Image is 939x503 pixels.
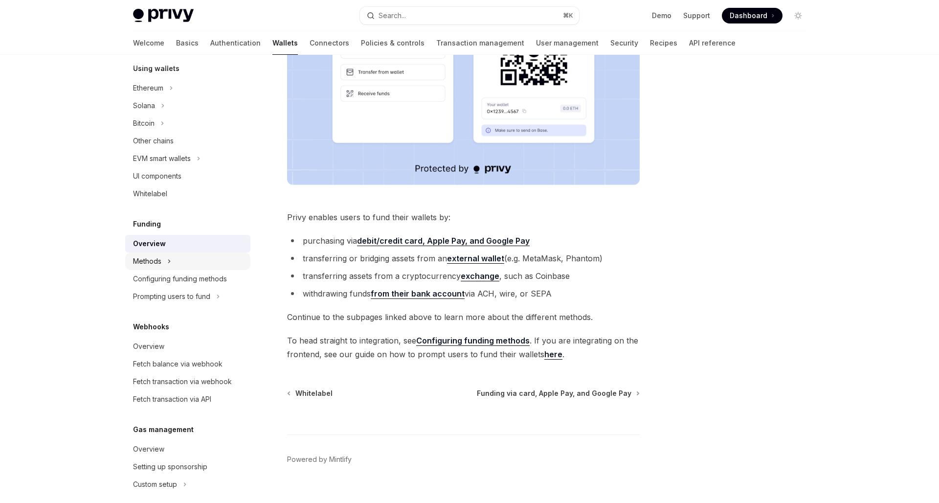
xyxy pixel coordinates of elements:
[650,31,677,55] a: Recipes
[133,153,191,164] div: EVM smart wallets
[125,185,250,203] a: Whitelabel
[360,7,579,24] button: Search...⌘K
[125,390,250,408] a: Fetch transaction via API
[133,358,223,370] div: Fetch balance via webhook
[288,389,333,398] a: Whitelabel
[477,389,639,398] a: Funding via card, Apple Pay, and Google Pay
[133,117,155,129] div: Bitcoin
[210,31,261,55] a: Authentication
[295,389,333,398] span: Whitelabel
[133,341,164,352] div: Overview
[125,270,250,288] a: Configuring funding methods
[357,236,530,246] strong: debit/credit card, Apple Pay, and Google Pay
[133,100,155,112] div: Solana
[133,188,167,200] div: Whitelabel
[133,321,169,333] h5: Webhooks
[133,461,207,473] div: Setting up sponsorship
[133,82,163,94] div: Ethereum
[133,443,164,455] div: Overview
[125,235,250,252] a: Overview
[722,8,782,23] a: Dashboard
[133,255,161,267] div: Methods
[133,218,161,230] h5: Funding
[416,336,530,346] a: Configuring funding methods
[133,238,166,250] div: Overview
[133,376,232,388] div: Fetch transaction via webhook
[790,8,806,23] button: Toggle dark mode
[652,11,671,21] a: Demo
[287,287,640,300] li: withdrawing funds via ACH, wire, or SEPA
[379,10,406,22] div: Search...
[287,310,640,324] span: Continue to the subpages linked above to learn more about the different methods.
[133,31,164,55] a: Welcome
[287,210,640,224] span: Privy enables users to fund their wallets by:
[544,349,562,360] a: here
[287,251,640,265] li: transferring or bridging assets from an (e.g. MetaMask, Phantom)
[447,253,504,263] strong: external wallet
[125,458,250,476] a: Setting up sponsorship
[272,31,298,55] a: Wallets
[133,393,211,405] div: Fetch transaction via API
[610,31,638,55] a: Security
[436,31,524,55] a: Transaction management
[689,31,736,55] a: API reference
[730,11,767,21] span: Dashboard
[176,31,199,55] a: Basics
[287,269,640,283] li: transferring assets from a cryptocurrency , such as Coinbase
[125,355,250,373] a: Fetch balance via webhook
[133,135,174,147] div: Other chains
[477,389,631,398] span: Funding via card, Apple Pay, and Google Pay
[361,31,425,55] a: Policies & controls
[125,167,250,185] a: UI components
[133,9,194,23] img: light logo
[563,12,573,20] span: ⌘ K
[125,338,250,355] a: Overview
[133,291,210,302] div: Prompting users to fund
[133,424,194,435] h5: Gas management
[310,31,349,55] a: Connectors
[371,289,465,299] a: from their bank account
[447,253,504,264] a: external wallet
[357,236,530,246] a: debit/credit card, Apple Pay, and Google Pay
[133,170,181,182] div: UI components
[536,31,599,55] a: User management
[125,132,250,150] a: Other chains
[461,271,499,281] a: exchange
[133,273,227,285] div: Configuring funding methods
[683,11,710,21] a: Support
[287,334,640,361] span: To head straight to integration, see . If you are integrating on the frontend, see our guide on h...
[125,440,250,458] a: Overview
[133,479,177,490] div: Custom setup
[125,373,250,390] a: Fetch transaction via webhook
[287,234,640,248] li: purchasing via
[287,455,352,464] a: Powered by Mintlify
